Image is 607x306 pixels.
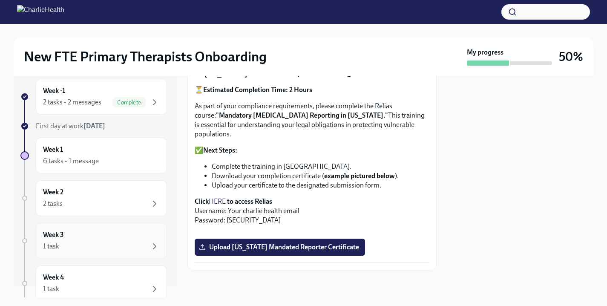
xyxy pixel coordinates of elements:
[20,180,167,216] a: Week 22 tasks
[20,121,167,131] a: First day at work[DATE]
[43,273,64,282] h6: Week 4
[195,146,429,155] p: ✅
[195,239,365,256] label: Upload [US_STATE] Mandated Reporter Certificate
[43,284,59,294] div: 1 task
[203,86,312,94] strong: Estimated Completion Time: 2 Hours
[195,101,429,139] p: As part of your compliance requirements, please complete the Relias course: This training is esse...
[43,145,63,154] h6: Week 1
[203,146,237,154] strong: Next Steps:
[20,138,167,173] a: Week 16 tasks • 1 message
[43,98,101,107] div: 2 tasks • 2 messages
[43,188,63,197] h6: Week 2
[201,243,359,251] span: Upload [US_STATE] Mandated Reporter Certificate
[324,172,395,180] strong: example pictured below
[17,5,64,19] img: CharlieHealth
[112,99,146,106] span: Complete
[195,85,429,95] p: ⏳
[20,79,167,115] a: Week -12 tasks • 2 messagesComplete
[36,122,105,130] span: First day at work
[43,156,99,166] div: 6 tasks • 1 message
[216,111,388,119] strong: "Mandatory [MEDICAL_DATA] Reporting in [US_STATE]."
[212,162,429,171] li: Complete the training in [GEOGRAPHIC_DATA].
[43,199,63,208] div: 2 tasks
[20,266,167,301] a: Week 41 task
[43,86,65,95] h6: Week -1
[43,230,64,240] h6: Week 3
[227,197,272,205] strong: to access Relias
[467,48,503,57] strong: My progress
[212,181,429,190] li: Upload your certificate to the designated submission form.
[212,171,429,181] li: Download your completion certificate ( ).
[43,242,59,251] div: 1 task
[195,197,429,225] p: Username: Your charlie health email Password: [SECURITY_DATA]
[559,49,583,64] h3: 50%
[24,48,267,65] h2: New FTE Primary Therapists Onboarding
[209,197,226,205] a: HERE
[195,197,209,205] strong: Click
[20,223,167,259] a: Week 31 task
[83,122,105,130] strong: [DATE]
